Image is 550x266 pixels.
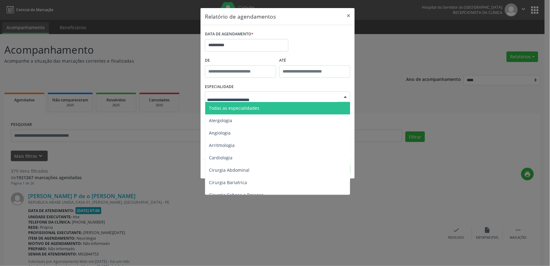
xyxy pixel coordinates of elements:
label: ESPECIALIDADE [205,82,234,92]
span: Cirurgia Abdominal [209,167,249,173]
span: Cirurgia Cabeça e Pescoço [209,192,263,198]
label: DATA DE AGENDAMENTO [205,29,253,39]
span: Cardiologia [209,155,232,161]
button: Close [342,8,355,23]
label: ATÉ [279,56,350,65]
h5: Relatório de agendamentos [205,12,276,20]
label: De [205,56,276,65]
span: Alergologia [209,117,232,123]
span: Todas as especialidades [209,105,259,111]
span: Angiologia [209,130,231,136]
span: Arritmologia [209,142,235,148]
span: Cirurgia Bariatrica [209,180,247,185]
